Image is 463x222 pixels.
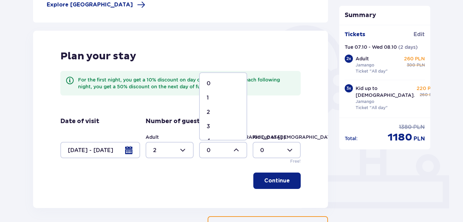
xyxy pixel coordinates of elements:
[339,11,431,19] p: Summary
[60,50,136,63] p: Plan your stay
[356,85,415,99] p: Kid up to [DEMOGRAPHIC_DATA].
[413,123,425,131] p: PLN
[356,55,369,62] p: Adult
[207,123,210,130] p: 3
[290,158,301,164] p: Free!
[345,44,397,50] p: Tue 07.10 - Wed 08.10
[207,80,211,87] p: 0
[420,92,428,98] p: 260
[345,31,365,38] p: Tickets
[414,31,425,38] a: Edit
[264,177,290,184] p: Continue
[356,105,388,111] p: Ticket "All day"
[398,44,418,50] p: ( 2 days )
[404,55,425,62] p: 260 PLN
[356,68,388,74] p: Ticket "All day"
[429,92,437,98] p: PLN
[253,173,301,189] button: Continue
[47,1,145,9] a: Explore [GEOGRAPHIC_DATA]
[78,76,295,90] div: For the first night, you get a 10% discount on day one in the park. For each following night, you...
[414,135,425,143] p: PLN
[207,137,210,145] p: 4
[417,62,425,68] p: PLN
[356,99,374,105] p: Jamango
[345,84,353,92] div: 3 x
[47,1,133,9] span: Explore [GEOGRAPHIC_DATA]
[146,134,159,140] label: Adult
[356,62,374,68] p: Jamango
[388,131,412,144] p: 1180
[417,85,437,92] p: 220 PLN
[345,135,358,142] p: Total :
[146,117,203,125] p: Number of guests
[399,123,412,131] p: 1380
[60,117,99,125] p: Date of visit
[207,108,210,116] p: 2
[345,55,353,63] div: 2 x
[207,94,209,102] p: 1
[407,62,415,68] p: 300
[253,134,339,140] label: Kid (up to [DEMOGRAPHIC_DATA].)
